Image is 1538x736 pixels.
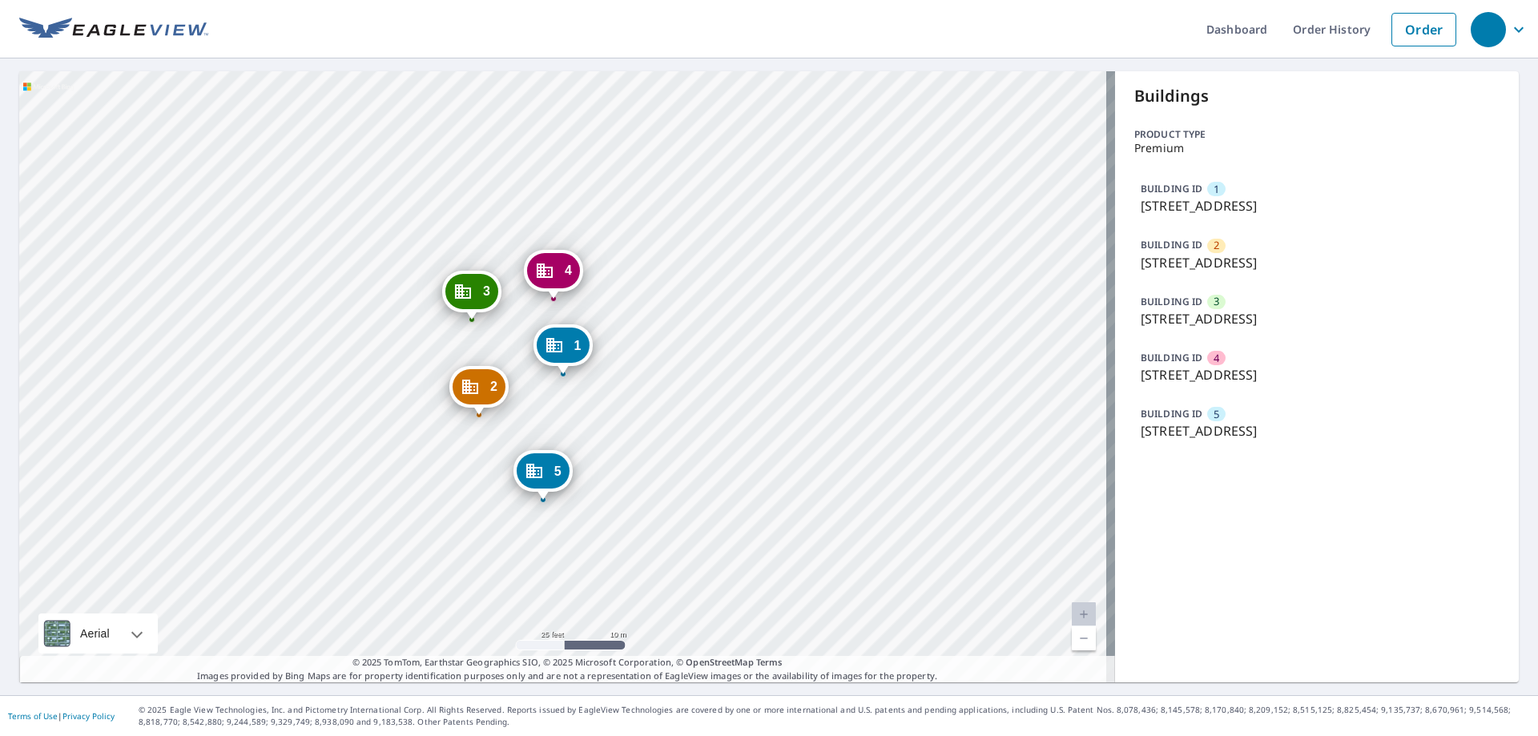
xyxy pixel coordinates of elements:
[1214,294,1219,309] span: 3
[139,704,1530,728] p: © 2025 Eagle View Technologies, Inc. and Pictometry International Corp. All Rights Reserved. Repo...
[554,465,562,477] span: 5
[533,324,592,374] div: Dropped pin, building 1, Commercial property, 1806 E Marks St Orlando, FL 32803
[1141,309,1493,328] p: [STREET_ADDRESS]
[38,613,158,654] div: Aerial
[1214,238,1219,253] span: 2
[1141,253,1493,272] p: [STREET_ADDRESS]
[1072,626,1096,650] a: Current Level 20, Zoom Out
[513,450,573,500] div: Dropped pin, building 5, Commercial property, 1806 E Marks St Orlando, FL 32803
[1141,295,1202,308] p: BUILDING ID
[490,380,497,392] span: 2
[8,710,58,722] a: Terms of Use
[565,264,572,276] span: 4
[19,18,208,42] img: EV Logo
[574,340,581,352] span: 1
[1072,602,1096,626] a: Current Level 20, Zoom In Disabled
[19,656,1115,682] p: Images provided by Bing Maps are for property identification purposes only and are not a represen...
[1214,182,1219,197] span: 1
[524,250,583,300] div: Dropped pin, building 4, Commercial property, 1804 E Marks St Orlando, FL 32803
[1141,351,1202,364] p: BUILDING ID
[1214,407,1219,422] span: 5
[1141,365,1493,384] p: [STREET_ADDRESS]
[1134,127,1500,142] p: Product type
[1141,421,1493,440] p: [STREET_ADDRESS]
[756,656,783,668] a: Terms
[1141,182,1202,195] p: BUILDING ID
[1214,351,1219,366] span: 4
[1134,84,1500,108] p: Buildings
[686,656,753,668] a: OpenStreetMap
[1134,142,1500,155] p: Premium
[1141,407,1202,420] p: BUILDING ID
[442,271,501,320] div: Dropped pin, building 3, Commercial property, 1800 E Marks St Orlando, FL 32803
[1141,196,1493,215] p: [STREET_ADDRESS]
[352,656,783,670] span: © 2025 TomTom, Earthstar Geographics SIO, © 2025 Microsoft Corporation, ©
[1391,13,1456,46] a: Order
[75,613,115,654] div: Aerial
[8,711,115,721] p: |
[483,285,490,297] span: 3
[449,366,509,416] div: Dropped pin, building 2, Commercial property, 1802 E Marks St Orlando, FL 32803
[1141,238,1202,251] p: BUILDING ID
[62,710,115,722] a: Privacy Policy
